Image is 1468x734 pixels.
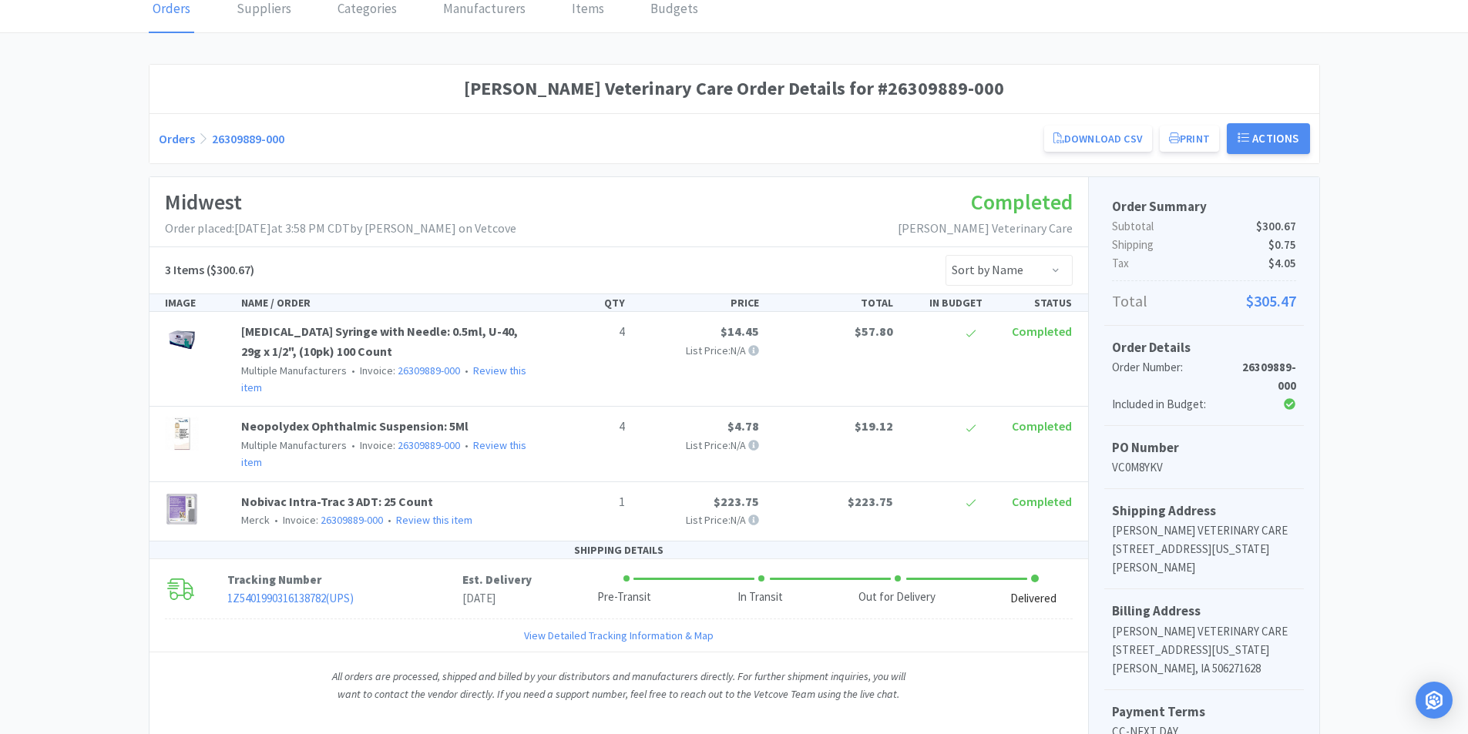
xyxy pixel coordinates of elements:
div: STATUS [989,294,1078,311]
h5: ($300.67) [165,260,254,280]
p: VC0M8YKV [1112,458,1296,477]
span: • [462,364,471,377]
p: 1 [548,492,625,512]
span: • [349,438,358,452]
div: IMAGE [159,294,236,311]
h5: PO Number [1112,437,1296,458]
h1: [PERSON_NAME] Veterinary Care Order Details for #26309889-000 [159,74,1310,103]
img: 8867bb80a97249b48a006bbe5134b284_127726.jpeg [165,492,199,526]
div: In Transit [737,588,783,606]
a: [MEDICAL_DATA] Syringe with Needle: 0.5ml, U-40, 29g x 1/2", (10pk) 100 Count [241,323,518,359]
p: Est. Delivery [462,571,532,589]
a: 26309889-000 [398,438,460,452]
div: Order Number: [1112,358,1235,395]
p: Shipping [1112,236,1296,254]
p: Tracking Number [227,571,462,589]
span: • [349,364,358,377]
a: Neopolydex Ophthalmic Suspension: 5Ml [241,418,469,434]
span: $0.75 [1268,236,1296,254]
span: $300.67 [1256,217,1296,236]
p: [PERSON_NAME], IA 506271628 [1112,659,1296,678]
a: View Detailed Tracking Information & Map [524,627,714,644]
span: • [272,513,280,527]
a: 26309889-000 [212,131,284,146]
button: Actions [1227,123,1310,154]
span: Multiple Manufacturers [241,438,347,452]
h5: Order Summary [1112,196,1296,217]
i: All orders are processed, shipped and billed by your distributors and manufacturers directly. For... [332,669,905,700]
div: SHIPPING DETAILS [149,541,1088,559]
div: PRICE [631,294,765,311]
p: [PERSON_NAME] Veterinary Care [898,219,1073,239]
a: Orders [159,131,195,146]
span: Completed [1012,323,1072,339]
h5: Billing Address [1112,601,1296,622]
a: Download CSV [1044,126,1152,152]
a: 1Z5401990316138782(UPS) [227,591,354,605]
h5: Order Details [1112,337,1296,358]
a: 26309889-000 [321,513,383,527]
span: Multiple Manufacturers [241,364,347,377]
a: Nobivac Intra-Trac 3 ADT: 25 Count [241,494,433,509]
span: $4.05 [1268,254,1296,273]
span: Completed [971,188,1073,216]
p: Order placed: [DATE] at 3:58 PM CDT by [PERSON_NAME] on Vetcove [165,219,516,239]
span: $223.75 [714,494,759,509]
span: Merck [241,513,270,527]
a: Review this item [396,513,472,527]
h5: Shipping Address [1112,501,1296,521]
p: Tax [1112,254,1296,273]
span: • [385,513,394,527]
p: [STREET_ADDRESS][US_STATE] [1112,641,1296,659]
a: 26309889-000 [398,364,460,377]
img: 9fd01e2a52df4d30af902b14a1019e30_408812.jpeg [165,322,199,356]
p: Subtotal [1112,217,1296,236]
h5: Payment Terms [1112,702,1296,722]
span: Invoice: [270,513,383,527]
span: Completed [1012,418,1072,434]
span: Completed [1012,494,1072,509]
div: TOTAL [765,294,899,311]
img: 610e0c429f784d1da928690346f419c8_125548.jpeg [165,417,199,451]
span: $19.12 [855,418,893,434]
div: IN BUDGET [899,294,989,311]
div: QTY [542,294,631,311]
p: List Price: N/A [637,437,759,454]
div: Included in Budget: [1112,395,1235,414]
span: $14.45 [721,323,759,339]
p: Total [1112,289,1296,313]
span: $57.80 [855,323,893,339]
div: Delivered [1010,590,1056,608]
span: Invoice: [347,438,460,452]
span: • [462,438,471,452]
p: [PERSON_NAME] VETERINARY CARE [1112,622,1296,641]
button: Print [1160,126,1219,152]
span: 3 Items [165,262,204,277]
span: Invoice: [347,364,460,377]
strong: 26309889-000 [1242,360,1296,393]
div: Out for Delivery [858,588,936,606]
p: [PERSON_NAME] VETERINARY CARE [STREET_ADDRESS][US_STATE][PERSON_NAME] [1112,521,1296,577]
p: [DATE] [462,589,532,608]
p: 4 [548,417,625,437]
p: List Price: N/A [637,342,759,359]
a: Review this item [241,364,526,394]
div: Pre-Transit [597,588,651,606]
div: Open Intercom Messenger [1416,682,1453,719]
div: NAME / ORDER [235,294,542,311]
p: 4 [548,322,625,342]
h1: Midwest [165,185,516,220]
span: $305.47 [1246,289,1296,313]
span: $223.75 [848,494,893,509]
p: List Price: N/A [637,511,759,528]
span: $4.78 [727,418,759,434]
